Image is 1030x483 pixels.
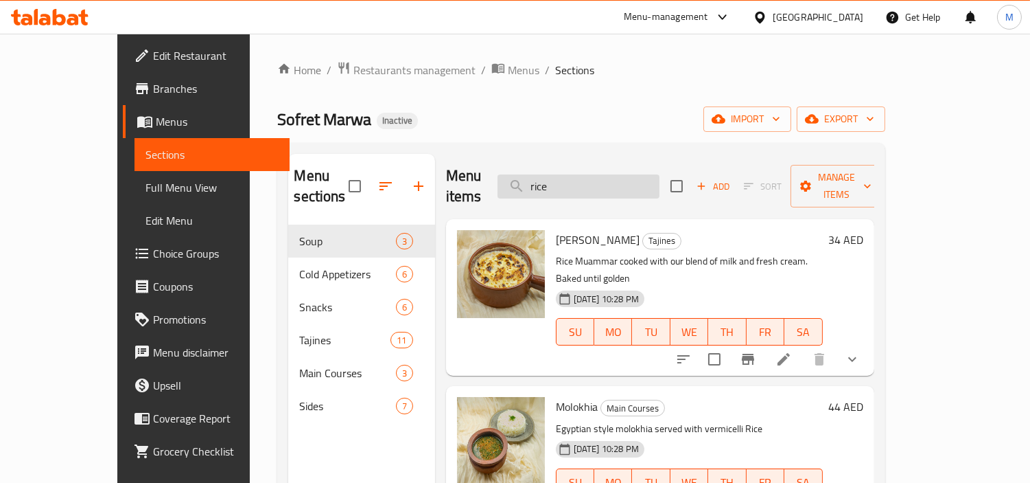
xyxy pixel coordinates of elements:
[700,345,729,374] span: Select to update
[797,106,885,132] button: export
[288,357,434,390] div: Main Courses3
[369,170,402,203] span: Sort sections
[288,225,434,258] div: Soup3
[397,301,412,314] span: 6
[642,233,681,249] div: Tajines
[396,233,413,249] div: items
[123,237,290,270] a: Choice Groups
[708,318,746,346] button: TH
[836,343,869,376] button: show more
[703,106,791,132] button: import
[828,397,863,416] h6: 44 AED
[670,318,708,346] button: WE
[600,322,627,342] span: MO
[153,377,279,394] span: Upsell
[145,212,279,229] span: Edit Menu
[803,343,836,376] button: delete
[601,401,664,416] span: Main Courses
[299,365,395,381] span: Main Courses
[545,62,550,78] li: /
[556,229,640,250] span: [PERSON_NAME]
[397,400,412,413] span: 7
[784,318,822,346] button: SA
[747,318,784,346] button: FR
[123,336,290,369] a: Menu disclaimer
[555,62,594,78] span: Sections
[156,113,279,130] span: Menus
[828,230,863,249] h6: 34 AED
[775,351,792,368] a: Edit menu item
[337,61,476,79] a: Restaurants management
[397,235,412,248] span: 3
[391,334,412,347] span: 11
[288,324,434,357] div: Tajines11
[153,311,279,328] span: Promotions
[694,179,731,194] span: Add
[556,253,823,287] p: Rice Muammar cooked with our blend of milk and fresh cream. Baked until golden
[735,176,791,197] span: Select section first
[691,176,735,197] button: Add
[123,369,290,402] a: Upsell
[568,442,644,456] span: [DATE] 10:28 PM
[397,268,412,281] span: 6
[153,410,279,427] span: Coverage Report
[299,266,395,282] span: Cold Appetizers
[632,318,670,346] button: TU
[153,47,279,64] span: Edit Restaurant
[299,398,395,414] span: Sides
[714,322,740,342] span: TH
[288,291,434,324] div: Snacks6
[288,258,434,291] div: Cold Appetizers6
[299,299,395,315] span: Snacks
[562,322,589,342] span: SU
[643,233,681,249] span: Tajines
[491,61,539,79] a: Menus
[844,351,861,368] svg: Show Choices
[568,293,644,306] span: [DATE] 10:28 PM
[123,72,290,105] a: Branches
[790,322,817,342] span: SA
[134,171,290,204] a: Full Menu View
[676,322,703,342] span: WE
[637,322,664,342] span: TU
[1005,10,1014,25] span: M
[153,245,279,262] span: Choice Groups
[123,402,290,435] a: Coverage Report
[791,165,882,207] button: Manage items
[662,172,691,201] span: Select section
[556,396,598,417] span: Molokhia
[123,303,290,336] a: Promotions
[481,62,486,78] li: /
[600,400,665,416] div: Main Courses
[752,322,779,342] span: FR
[277,61,885,79] nav: breadcrumb
[134,138,290,171] a: Sections
[801,169,871,203] span: Manage items
[123,270,290,303] a: Coupons
[288,390,434,423] div: Sides7
[153,443,279,460] span: Grocery Checklist
[123,39,290,72] a: Edit Restaurant
[714,111,780,128] span: import
[731,343,764,376] button: Branch-specific-item
[123,105,290,138] a: Menus
[594,318,632,346] button: MO
[377,113,418,129] div: Inactive
[446,166,482,207] h2: Menu items
[299,233,395,249] span: Soup
[145,179,279,196] span: Full Menu View
[299,332,390,348] span: Tajines
[123,435,290,468] a: Grocery Checklist
[153,344,279,361] span: Menu disclaimer
[277,62,321,78] a: Home
[808,111,874,128] span: export
[624,9,708,25] div: Menu-management
[556,318,594,346] button: SU
[691,176,735,197] span: Add item
[134,204,290,237] a: Edit Menu
[556,420,823,438] p: Egyptian style molokhia served with vermicelli Rice
[153,80,279,97] span: Branches
[457,230,545,318] img: Rice Muammar
[353,62,476,78] span: Restaurants management
[145,146,279,163] span: Sections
